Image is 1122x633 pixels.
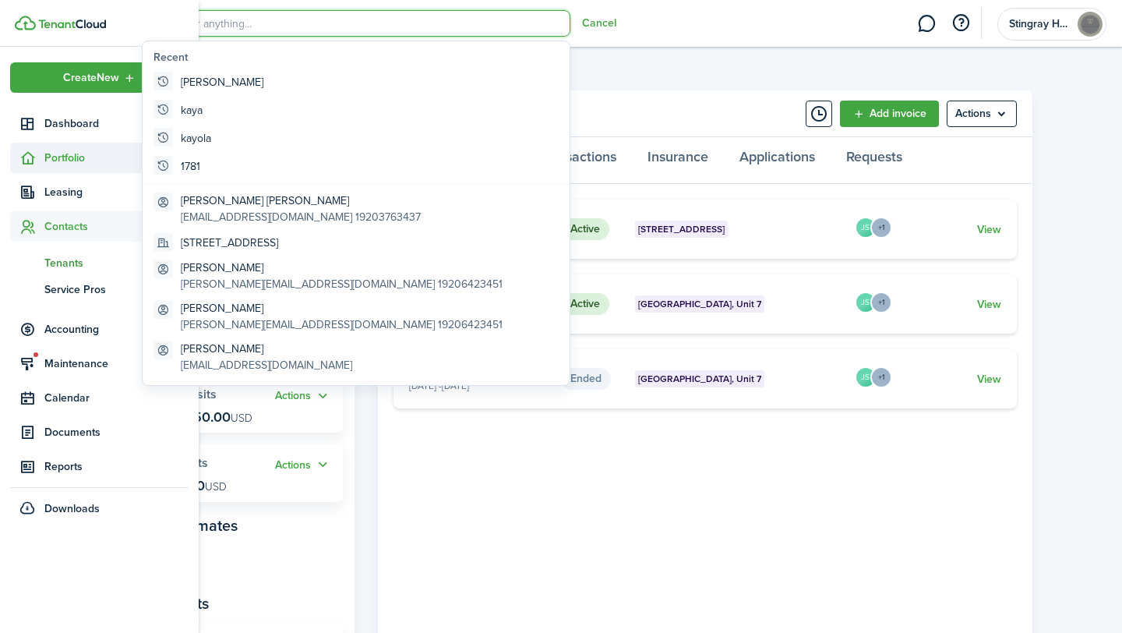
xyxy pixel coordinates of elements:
a: Insurance [632,137,724,184]
span: Dashboard [44,115,189,132]
span: Leasing [44,184,189,200]
span: Documents [44,424,189,440]
button: Open menu [947,101,1017,127]
button: Open menu [877,292,892,313]
span: Accounting [44,321,189,338]
global-search-item: kaya [147,96,565,124]
span: [STREET_ADDRESS] [638,222,725,236]
global-search-item: [PERSON_NAME] [147,68,565,96]
global-search-item-title: kaya [181,102,203,118]
menu-trigger: +1 [870,217,892,239]
a: Dashboard [10,108,189,139]
global-search-item-description: [EMAIL_ADDRESS][DOMAIN_NAME] 19203763437 [181,209,421,225]
a: Requests [831,137,918,184]
panel-main-subtitle: Reports [156,592,343,615]
img: TenantCloud [15,16,36,30]
global-search-item-title: [PERSON_NAME] [181,300,503,316]
button: Actions [275,456,331,474]
global-search-item-title: [PERSON_NAME] [181,341,352,357]
span: Contacts [44,218,189,235]
panel-main-subtitle: Roommates [156,514,343,537]
global-search-item-title: 1781 [181,158,200,175]
span: [GEOGRAPHIC_DATA], Unit 7 [638,297,761,311]
button: Open resource center [947,10,974,37]
status: Active [561,293,609,315]
a: View [977,371,1001,387]
avatar-text: JS [856,368,875,387]
menu-trigger: +1 [870,366,892,388]
button: Open menu [10,62,189,93]
menu-btn: Actions [947,101,1017,127]
global-search-item-description: [PERSON_NAME][EMAIL_ADDRESS][DOMAIN_NAME] 19206423451 [181,316,503,333]
card-description: [DATE] - [DATE] [409,379,549,393]
a: Reports [10,451,189,482]
span: Reports [44,458,189,475]
a: Messaging [912,4,941,44]
status: Active [561,218,609,240]
menu-trigger: +1 [870,292,892,313]
span: USD [205,479,227,495]
button: Cancel [582,17,616,30]
img: Stingray Holdings, LLC [1078,12,1103,37]
a: JS [855,300,877,316]
global-search-item-title: [PERSON_NAME] [181,260,503,276]
span: [GEOGRAPHIC_DATA], Unit 7 [638,372,761,386]
button: Open menu [275,387,331,405]
a: JS [855,375,877,391]
img: TenantCloud [38,19,106,29]
a: Service Pros [10,276,189,302]
span: Create New [63,72,119,83]
button: Open menu [877,217,892,239]
span: Portfolio [44,150,189,166]
button: Open menu [877,366,892,388]
button: Timeline [806,101,832,127]
a: View [977,221,1001,238]
global-search-item-title: [PERSON_NAME] [PERSON_NAME] [181,193,421,209]
input: Search for anything... [142,10,570,37]
global-search-item-title: [STREET_ADDRESS] [181,235,278,251]
global-search-item: 1781 [147,152,565,180]
span: Maintenance [44,355,189,372]
span: Tenants [44,255,189,271]
button: Actions [275,387,331,405]
global-search-item-description: [EMAIL_ADDRESS][DOMAIN_NAME] [181,357,352,373]
a: JS [855,225,877,242]
span: USD [231,410,252,426]
avatar-text: JS [856,218,875,237]
status: Ended [561,368,611,390]
global-search-item-title: [PERSON_NAME] [181,74,263,90]
a: Add invoice [840,101,939,127]
global-search-item: kayola [147,124,565,152]
span: Calendar [44,390,189,406]
a: Applications [724,137,831,184]
p: $1,550.00 [168,409,252,425]
span: Downloads [44,500,100,517]
a: Tenants [10,249,189,276]
a: View [977,296,1001,313]
span: Service Pros [44,281,189,298]
a: Transactions [523,137,632,184]
global-search-list-title: Recent [153,49,565,65]
avatar-text: JS [856,293,875,312]
button: Open menu [275,456,331,474]
global-search-item-description: [PERSON_NAME][EMAIL_ADDRESS][DOMAIN_NAME] 19206423451 [181,276,503,292]
span: Stingray Holdings, LLC [1009,19,1071,30]
global-search-item-title: kayola [181,130,211,147]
